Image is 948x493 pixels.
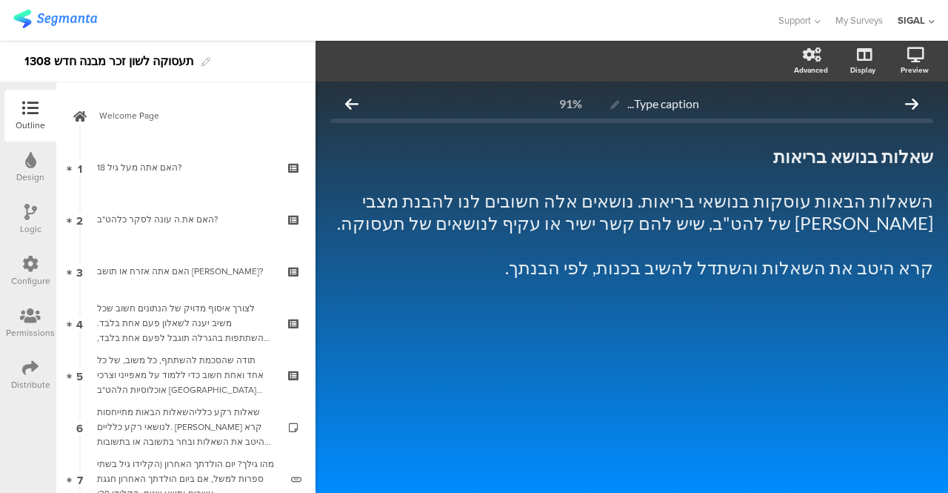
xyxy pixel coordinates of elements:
[627,96,699,110] span: Type caption...
[330,190,933,234] p: השאלות הבאות עוסקות בנושאי בריאות. נושאים אלה חשובים לנו להבנת מצבי [PERSON_NAME] של להט"ב, שיש ל...
[76,367,83,383] span: 5
[16,119,45,132] div: Outline
[97,264,274,279] div: האם אתה אזרח או תושב ישראל?
[898,13,925,27] div: SIGAL
[330,257,933,279] p: קרא היטב את השאלות והשתדל להשיב בכנות, לפי הבנתך.
[850,64,875,76] div: Display
[97,301,274,345] div: לצורך איסוף מדויק של הנתונים חשוב שכל משיב יענה לשאלון פעם אחת בלבד. ההשתתפות בהגרלה תוגבל לפעם א...
[76,263,83,279] span: 3
[24,50,194,73] div: תעסוקה לשון זכר מבנה חדש 1308
[901,64,929,76] div: Preview
[97,212,274,227] div: האם את.ה עונה לסקר כלהט"ב?
[60,297,312,349] a: 4 לצורך איסוף מדויק של הנתונים חשוב שכל משיב יענה לשאלון פעם אחת בלבד. ההשתתפות בהגרלה תוגבל לפעם...
[559,96,582,110] div: 91%
[60,193,312,245] a: 2 האם את.ה עונה לסקר כלהט"ב?
[778,13,811,27] span: Support
[78,159,82,176] span: 1
[76,211,83,228] span: 2
[13,10,97,28] img: segmanta logo
[97,405,274,449] div: שאלות רקע כלליהשאלות הבאות מתייחסות לנושאי רקע כלליים. אנא קרא היטב את השאלות ובחר בתשובה או בתשו...
[16,171,44,184] div: Design
[76,419,83,435] span: 6
[99,108,289,123] span: Welcome Page
[20,222,41,236] div: Logic
[76,315,83,331] span: 4
[60,401,312,453] a: 6 שאלות רקע כלליהשאלות הבאות מתייחסות לנושאי רקע כלליים. [PERSON_NAME] קרא היטב את השאלות ובחר בת...
[60,90,312,142] a: Welcome Page
[11,274,50,288] div: Configure
[77,471,83,487] span: 7
[97,160,274,175] div: האם אתה מעל גיל 18?
[60,245,312,297] a: 3 האם אתה אזרח או תושב [PERSON_NAME]?
[773,145,933,167] strong: שאלות בנושא בריאות
[11,378,50,391] div: Distribute
[6,326,55,340] div: Permissions
[794,64,828,76] div: Advanced
[60,142,312,193] a: 1 האם אתה מעל גיל 18?
[97,353,274,397] div: תודה שהסכמת להשתתף, כל משוב, של כל אחד ואחת חשוב כדי ללמוד על מאפייני וצרכי אוכלוסיות הלהט"ב בישר...
[60,349,312,401] a: 5 תודה שהסכמת להשתתף, כל משוב, של כל אחד ואחת חשוב כדי ללמוד על מאפייני וצרכי אוכלוסיות הלהט"ב [G...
